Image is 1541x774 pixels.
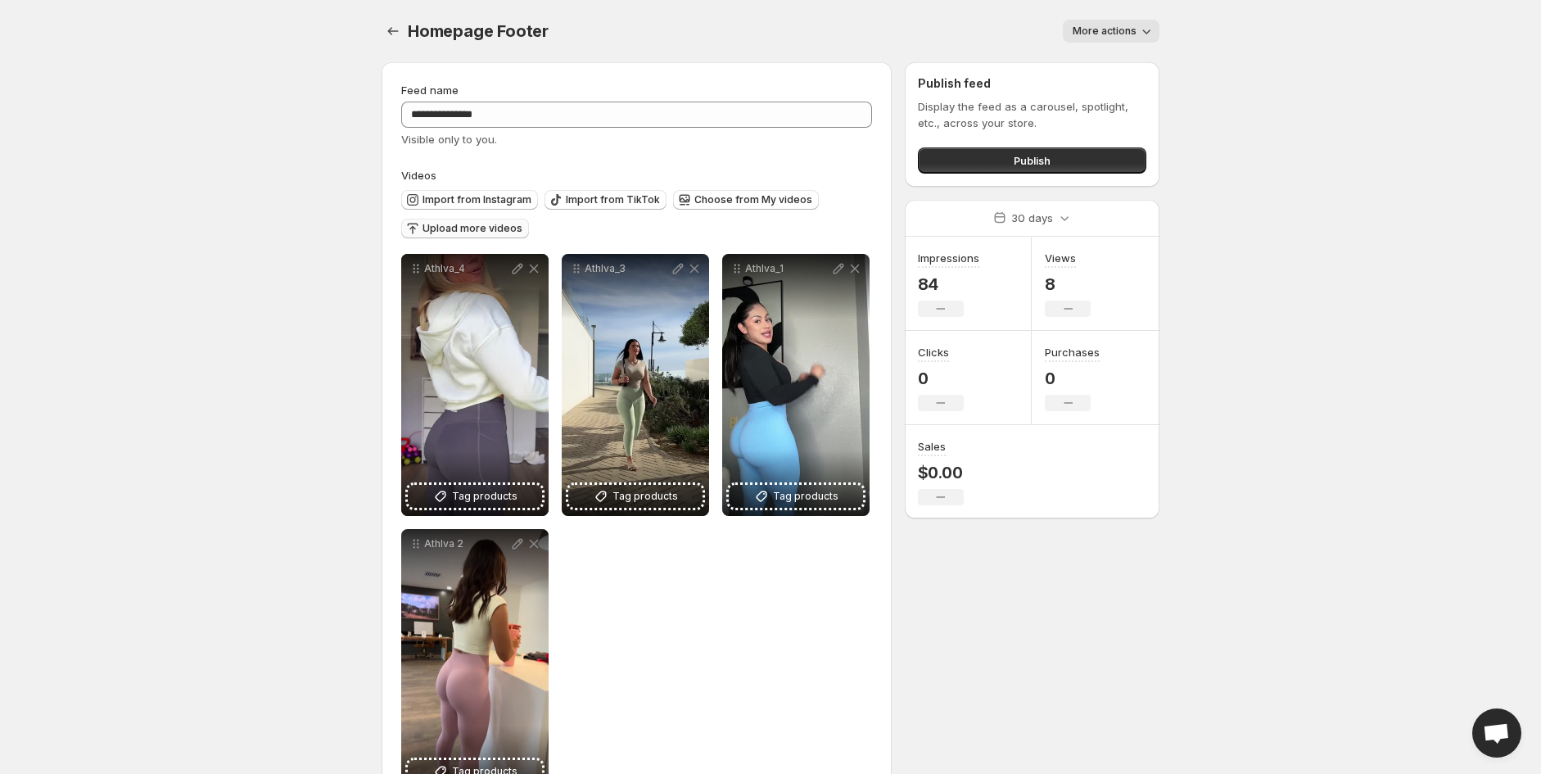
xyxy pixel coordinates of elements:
span: Import from Instagram [423,193,531,206]
button: Publish [918,147,1146,174]
span: Feed name [401,84,459,97]
span: Visible only to you. [401,133,497,146]
span: Upload more videos [423,222,522,235]
div: Athlva_4Tag products [401,254,549,516]
h2: Publish feed [918,75,1146,92]
p: 0 [1045,369,1100,388]
button: Upload more videos [401,219,529,238]
button: More actions [1063,20,1159,43]
span: Videos [401,169,436,182]
h3: Purchases [1045,344,1100,360]
p: Athlva 2 [424,537,509,550]
div: Open chat [1472,708,1521,758]
h3: Impressions [918,250,979,266]
p: 30 days [1011,210,1053,226]
span: Tag products [452,488,517,505]
button: Tag products [568,485,703,508]
p: $0.00 [918,463,964,482]
p: 84 [918,274,979,294]
span: Publish [1014,152,1051,169]
button: Settings [382,20,404,43]
span: Tag products [612,488,678,505]
button: Import from Instagram [401,190,538,210]
div: Athlva_3Tag products [562,254,709,516]
button: Tag products [729,485,863,508]
p: Athlva_1 [745,262,830,275]
span: Tag products [773,488,838,505]
div: Athlva_1Tag products [722,254,870,516]
h3: Sales [918,438,946,455]
span: Import from TikTok [566,193,660,206]
span: Choose from My videos [694,193,812,206]
span: More actions [1073,25,1137,38]
button: Import from TikTok [545,190,667,210]
button: Choose from My videos [673,190,819,210]
h3: Clicks [918,344,949,360]
p: Athlva_4 [424,262,509,275]
span: Homepage Footer [408,21,549,41]
p: Athlva_3 [585,262,670,275]
p: Display the feed as a carousel, spotlight, etc., across your store. [918,98,1146,131]
h3: Views [1045,250,1076,266]
p: 8 [1045,274,1091,294]
button: Tag products [408,485,542,508]
p: 0 [918,369,964,388]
